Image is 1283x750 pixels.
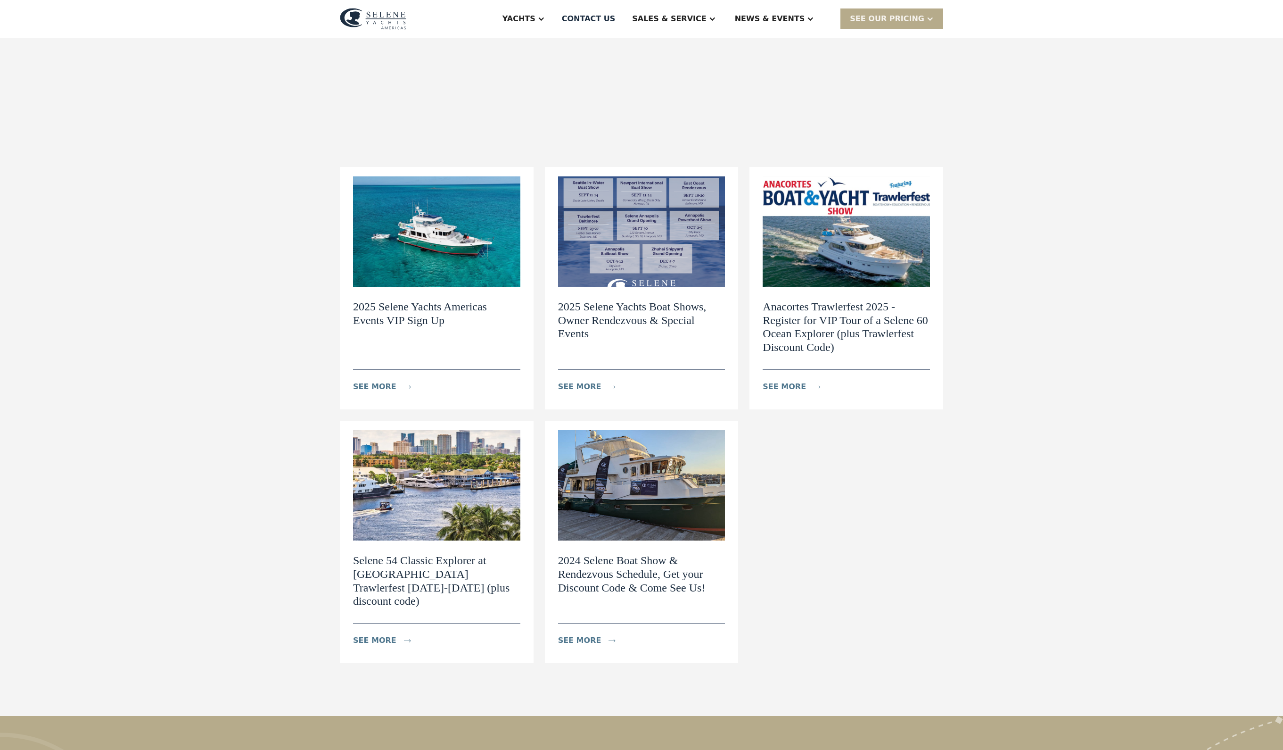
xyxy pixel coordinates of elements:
[545,167,739,409] a: 2025 Selene Yachts Boat Shows, Owner Rendezvous & Special Eventssee moreicon
[558,635,601,646] div: see more
[353,300,520,327] h2: 2025 Selene Yachts Americas Events VIP Sign Up
[353,381,396,392] div: see more
[353,635,396,646] div: see more
[632,13,706,25] div: Sales & Service
[850,13,924,25] div: SEE Our Pricing
[545,421,739,663] a: 2024 Selene Boat Show & Rendezvous Schedule, Get your Discount Code & Come See Us!see moreicon
[404,639,411,642] img: icon
[340,8,406,30] img: logo
[814,385,821,389] img: icon
[340,421,534,663] a: Selene 54 Classic Explorer at [GEOGRAPHIC_DATA] Trawlerfest [DATE]-[DATE] (plus discount code)see...
[609,639,616,642] img: icon
[353,554,520,608] h2: Selene 54 Classic Explorer at [GEOGRAPHIC_DATA] Trawlerfest [DATE]-[DATE] (plus discount code)
[340,167,534,409] a: 2025 Selene Yachts Americas Events VIP Sign Upsee moreicon
[763,300,930,354] h2: Anacortes Trawlerfest 2025 - Register for VIP Tour of a Selene 60 Ocean Explorer (plus Trawlerfes...
[749,167,943,409] a: Anacortes Trawlerfest 2025 - Register for VIP Tour of a Selene 60 Ocean Explorer (plus Trawlerfes...
[502,13,535,25] div: Yachts
[840,8,943,29] div: SEE Our Pricing
[558,381,601,392] div: see more
[609,385,616,389] img: icon
[558,554,725,594] h2: 2024 Selene Boat Show & Rendezvous Schedule, Get your Discount Code & Come See Us!
[558,300,725,341] h2: 2025 Selene Yachts Boat Shows, Owner Rendezvous & Special Events
[562,13,616,25] div: Contact US
[404,385,411,389] img: icon
[735,13,805,25] div: News & EVENTS
[763,381,806,392] div: see more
